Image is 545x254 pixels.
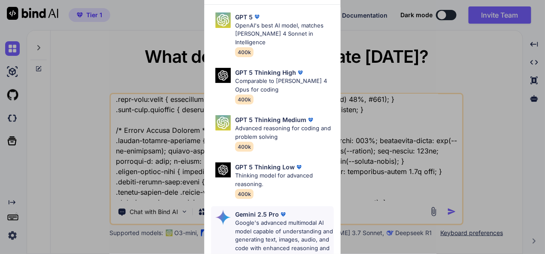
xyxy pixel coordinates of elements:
[215,115,231,131] img: Pick Models
[235,77,334,94] p: Comparable to [PERSON_NAME] 4 Opus for coding
[235,21,334,47] p: OpenAI's best AI model, matches [PERSON_NAME] 4 Sonnet in Intelligence
[296,68,305,77] img: premium
[235,142,254,152] span: 400k
[235,47,254,57] span: 400k
[295,163,303,171] img: premium
[235,210,279,219] p: Gemini 2.5 Pro
[235,68,296,77] p: GPT 5 Thinking High
[215,210,231,225] img: Pick Models
[215,162,231,177] img: Pick Models
[235,189,254,199] span: 400k
[306,116,315,124] img: premium
[235,95,254,104] span: 400k
[235,12,253,21] p: GPT 5
[235,171,334,188] p: Thinking model for advanced reasoning.
[235,162,295,171] p: GPT 5 Thinking Low
[253,12,261,21] img: premium
[279,210,288,219] img: premium
[215,12,231,28] img: Pick Models
[215,68,231,83] img: Pick Models
[235,115,306,124] p: GPT 5 Thinking Medium
[235,124,334,141] p: Advanced reasoning for coding and problem solving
